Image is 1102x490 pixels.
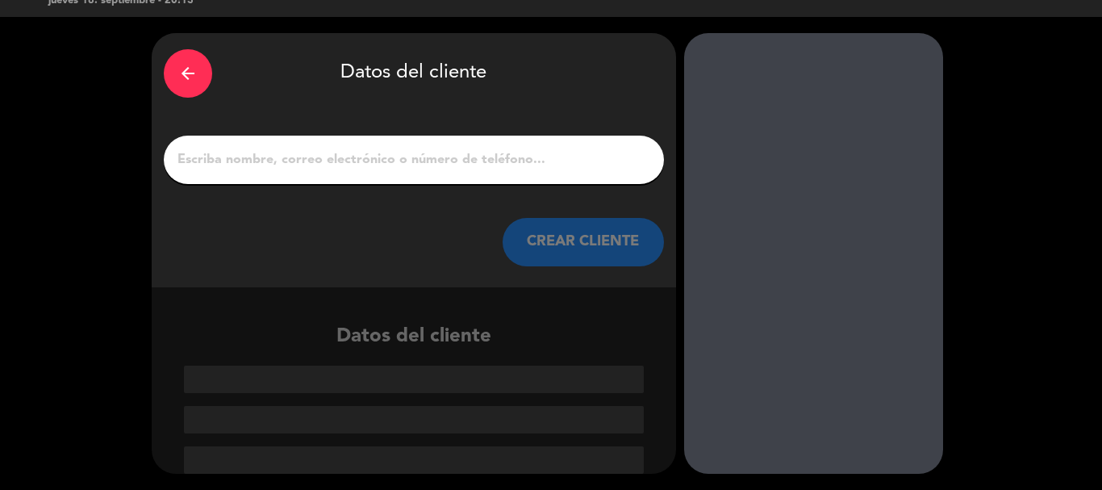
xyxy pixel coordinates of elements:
button: CREAR CLIENTE [503,218,664,266]
i: arrow_back [178,64,198,83]
input: Escriba nombre, correo electrónico o número de teléfono... [176,149,652,171]
div: Datos del cliente [164,45,664,102]
div: Datos del cliente [152,321,676,474]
